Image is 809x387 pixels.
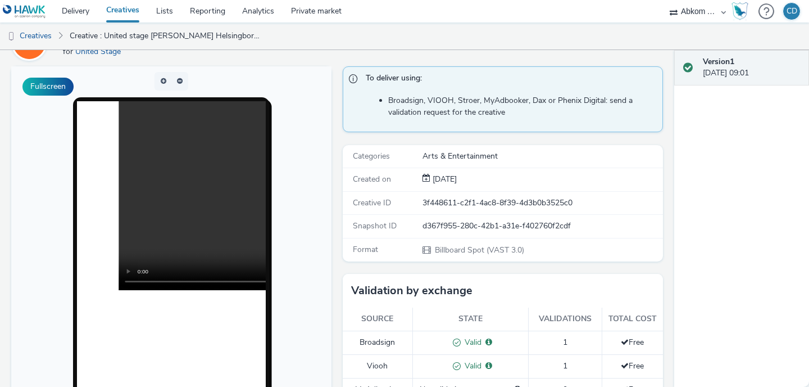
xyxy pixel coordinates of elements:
[353,174,391,184] span: Created on
[430,174,457,184] span: [DATE]
[6,31,17,42] img: dooh
[430,174,457,185] div: Creation 29 August 2025, 09:01
[343,331,412,354] td: Broadsign
[343,308,412,331] th: Source
[621,361,644,371] span: Free
[731,2,753,20] a: Hawk Academy
[563,337,567,348] span: 1
[353,197,391,208] span: Creative ID
[703,56,734,67] strong: Version 1
[3,4,46,19] img: undefined Logo
[388,95,657,118] li: Broadsign, VIOOH, Stroer, MyAdbooker, Dax or Phenix Digital: send a validation request for the cr...
[353,220,397,231] span: Snapshot ID
[353,244,378,255] span: Format
[563,361,567,371] span: 1
[75,46,125,57] a: United Stage
[422,151,662,162] div: Arts & Entertainment
[351,282,472,299] h3: Validation by exchange
[528,308,602,331] th: Validations
[787,3,797,20] div: CD
[63,46,75,57] span: for
[422,220,662,232] div: d367f955-280c-42b1-a31e-f402760f2cdf
[343,354,412,378] td: Viooh
[703,56,800,79] div: [DATE] 09:01
[22,78,74,96] button: Fullscreen
[602,308,663,331] th: Total cost
[64,22,266,49] a: Creative : United stage [PERSON_NAME] Helsingborg [GEOGRAPHIC_DATA]
[422,197,662,209] div: 3f448611-c2f1-4ac8-8f39-4d3b0b3525c0
[366,73,651,87] span: To deliver using:
[412,308,528,331] th: State
[461,337,481,348] span: Valid
[434,245,524,255] span: Billboard Spot (VAST 3.0)
[461,361,481,371] span: Valid
[621,337,644,348] span: Free
[731,2,748,20] img: Hawk Academy
[353,151,390,161] span: Categories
